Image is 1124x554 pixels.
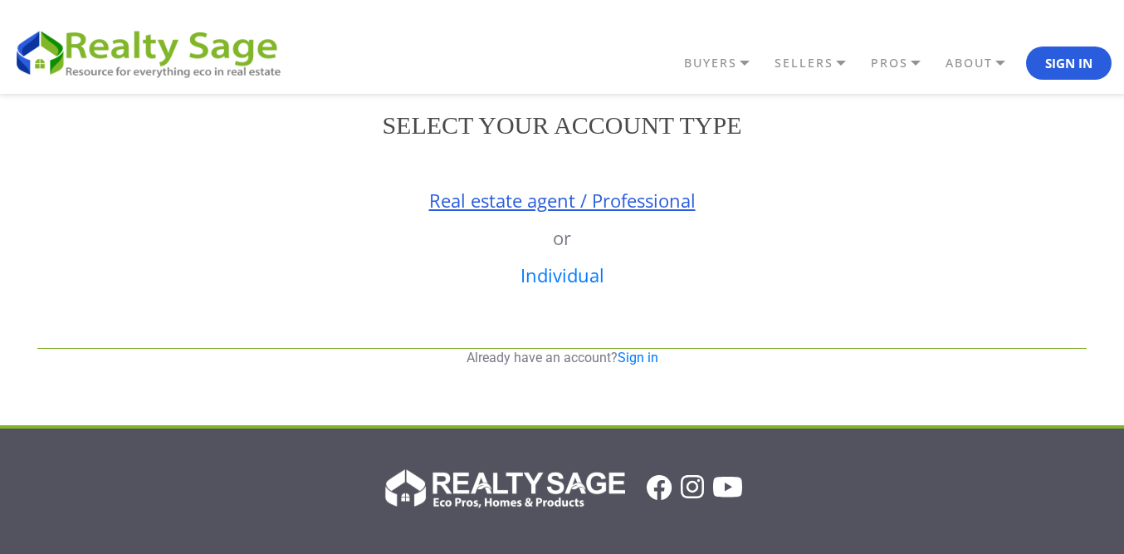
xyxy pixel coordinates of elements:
a: PROS [867,49,941,77]
div: or [25,165,1099,331]
img: Realty Sage Logo [382,464,625,511]
p: Already have an account? [37,349,1087,367]
h2: Select your account type [25,110,1099,140]
a: SELLERS [770,49,867,77]
a: ABOUT [941,49,1026,77]
a: Sign in [618,350,658,365]
a: BUYERS [680,49,770,77]
button: Sign In [1026,47,1112,80]
a: Real estate agent / Professional [429,188,696,213]
img: REALTY SAGE [12,25,295,80]
a: Individual [520,262,604,287]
